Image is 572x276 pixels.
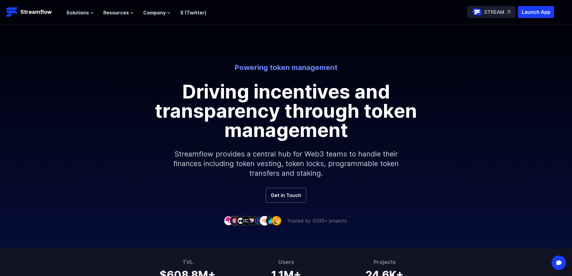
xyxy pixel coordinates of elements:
img: company-1 [224,216,233,225]
h3: Projects [365,258,404,266]
h1: Driving incentives and transparency through token management [151,82,421,140]
img: company-4 [242,216,251,225]
a: Get in Touch [266,188,306,203]
img: company-9 [272,216,281,225]
img: streamflow-logo-circle.png [472,7,482,17]
img: company-7 [260,216,269,225]
img: company-2 [230,216,239,225]
h3: TVL [160,258,216,266]
img: company-6 [254,216,263,225]
img: top-right-arrow.svg [507,10,510,14]
a: STREAM [467,6,516,18]
img: company-8 [266,216,275,225]
button: Company [143,9,171,16]
img: Streamflow Logo [6,6,18,18]
p: STREAM [484,8,504,16]
a: X (Twitter) [180,10,207,16]
p: Streamflow provides a central hub for Web3 teams to handle their finances including token vesting... [157,140,415,188]
button: Resources [103,9,134,16]
img: company-5 [248,216,257,225]
img: company-3 [236,216,245,225]
p: Streamflow [20,8,52,16]
h3: Users [271,258,301,266]
p: Trusted by 5000+ projects [287,217,347,224]
span: Company [143,9,166,16]
button: Launch App [518,6,554,18]
a: Streamflow [6,6,60,18]
button: Solutions [66,9,94,16]
div: Open Intercom Messenger [552,256,566,270]
p: Powering token management [120,63,452,72]
span: Resources [103,9,129,16]
span: Solutions [66,9,89,16]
